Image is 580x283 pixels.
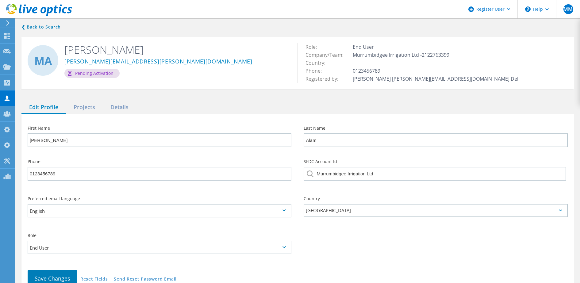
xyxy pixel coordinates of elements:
a: Reset Fields [80,277,108,282]
td: [PERSON_NAME] [PERSON_NAME][EMAIL_ADDRESS][DOMAIN_NAME] Dell [351,75,521,83]
label: First Name [28,126,291,130]
label: Phone [28,159,291,164]
svg: \n [525,6,531,12]
span: Phone: [305,67,328,74]
span: Registered by: [305,75,344,82]
a: Live Optics Dashboard [6,13,72,17]
span: Role: [305,44,323,50]
span: Company/Team: [305,52,350,58]
div: Details [103,101,136,114]
label: SFDC Account Id [304,159,567,164]
span: MA [34,55,52,66]
label: Preferred email language [28,197,291,201]
span: Murrumbidgee Irrigation Ltd -2122763399 [353,52,455,58]
div: Edit Profile [21,101,66,114]
a: Back to search [21,23,61,31]
td: End User [351,43,521,51]
label: Last Name [304,126,567,130]
span: Country: [305,59,332,66]
div: [GEOGRAPHIC_DATA] [304,204,567,217]
span: MM [563,7,573,12]
span: Save Changes [35,275,70,282]
label: Country [304,197,567,201]
label: Role [28,233,291,238]
a: Send Reset Password Email [114,277,177,282]
div: Pending Activation [64,69,120,78]
a: [PERSON_NAME][EMAIL_ADDRESS][PERSON_NAME][DOMAIN_NAME] [64,59,252,65]
h2: [PERSON_NAME] [64,43,288,56]
td: 0123456789 [351,67,521,75]
div: Projects [66,101,103,114]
